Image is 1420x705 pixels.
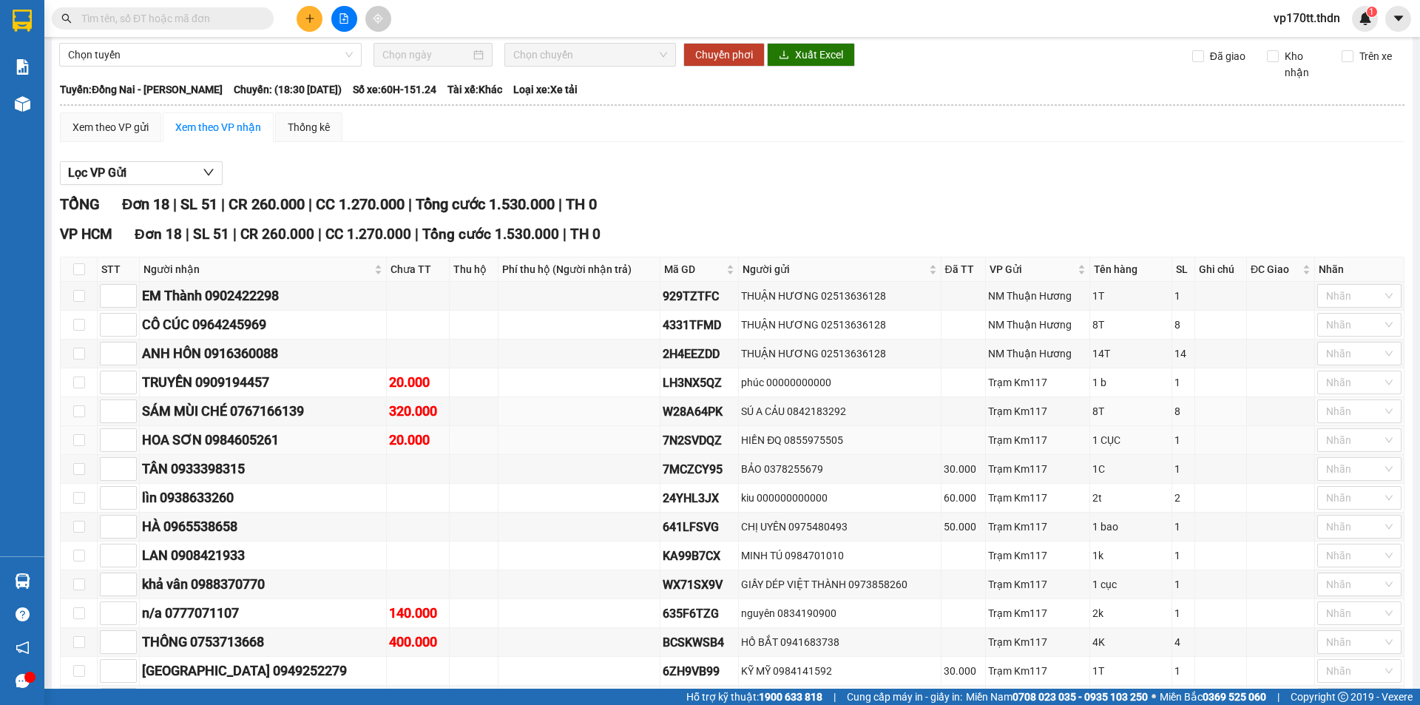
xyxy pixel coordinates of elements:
[1174,317,1193,333] div: 8
[1392,12,1405,25] span: caret-down
[563,226,567,243] span: |
[16,641,30,655] span: notification
[1174,519,1193,535] div: 1
[660,657,739,686] td: 6ZH9VB99
[988,663,1087,679] div: Trạm Km117
[663,316,736,334] div: 4331TFMD
[1092,490,1169,506] div: 2t
[1174,576,1193,593] div: 1
[308,195,312,213] span: |
[741,374,938,391] div: phúc 00000000000
[305,13,315,24] span: plus
[988,317,1087,333] div: NM Thuận Hương
[1092,519,1169,535] div: 1 bao
[986,426,1090,455] td: Trạm Km117
[297,6,322,32] button: plus
[986,657,1090,686] td: Trạm Km117
[186,226,189,243] span: |
[416,195,555,213] span: Tổng cước 1.530.000
[142,401,384,422] div: SÁM MÙI CHÉ 0767166139
[142,343,384,364] div: ANH HÔN 0916360088
[660,455,739,484] td: 7MCZCY95
[660,282,739,311] td: 929TZTFC
[986,542,1090,570] td: Trạm Km117
[660,599,739,628] td: 635F6TZG
[1353,48,1398,64] span: Trên xe
[663,402,736,421] div: W28A64PK
[408,195,412,213] span: |
[1090,257,1172,282] th: Tên hàng
[1338,692,1348,702] span: copyright
[660,397,739,426] td: W28A64PK
[663,345,736,363] div: 2H4EEZDD
[1092,576,1169,593] div: 1 cục
[988,374,1087,391] div: Trạm Km117
[142,372,384,393] div: TRUYỀN 0909194457
[1203,691,1266,703] strong: 0369 525 060
[741,663,938,679] div: KỸ MỸ 0984141592
[660,628,739,657] td: BCSKWSB4
[1277,689,1279,705] span: |
[944,519,983,535] div: 50.000
[988,403,1087,419] div: Trạm Km117
[663,489,736,507] div: 24YHL3JX
[1092,461,1169,477] div: 1C
[660,426,739,455] td: 7N2SVDQZ
[389,603,447,624] div: 140.000
[686,689,822,705] span: Hỗ trợ kỹ thuật:
[229,195,305,213] span: CR 260.000
[663,460,736,479] div: 7MCZCY95
[13,10,32,32] img: logo-vxr
[986,455,1090,484] td: Trạm Km117
[558,195,562,213] span: |
[72,119,149,135] div: Xem theo VP gửi
[143,261,371,277] span: Người nhận
[986,340,1090,368] td: NM Thuận Hương
[1092,345,1169,362] div: 14T
[288,119,330,135] div: Thống kê
[986,628,1090,657] td: Trạm Km117
[142,459,384,479] div: TÂN 0933398315
[1092,288,1169,304] div: 1T
[365,6,391,32] button: aim
[498,257,660,282] th: Phí thu hộ (Người nhận trả)
[373,13,383,24] span: aim
[1385,6,1411,32] button: caret-down
[142,603,384,624] div: n/a 0777071107
[1092,605,1169,621] div: 2k
[660,542,739,570] td: KA99B7CX
[986,513,1090,542] td: Trạm Km117
[988,345,1087,362] div: NM Thuận Hương
[240,226,314,243] span: CR 260.000
[966,689,1148,705] span: Miền Nam
[986,599,1090,628] td: Trạm Km117
[944,461,983,477] div: 30.000
[1174,663,1193,679] div: 1
[1092,663,1169,679] div: 1T
[353,81,436,98] span: Số xe: 60H-151.24
[1172,257,1196,282] th: SL
[331,6,357,32] button: file-add
[683,43,765,67] button: Chuyển phơi
[1152,694,1156,700] span: ⚪️
[566,195,597,213] span: TH 0
[221,195,225,213] span: |
[1367,7,1377,17] sup: 1
[447,81,502,98] span: Tài xế: Khác
[741,490,938,506] div: kiu 000000000000
[741,519,938,535] div: CHỊ UYÊN 0975480493
[142,661,384,681] div: [GEOGRAPHIC_DATA] 0949252279
[834,689,836,705] span: |
[1174,432,1193,448] div: 1
[68,44,353,66] span: Chọn tuyến
[741,288,938,304] div: THUẬN HƯƠNG 02513636128
[570,226,601,243] span: TH 0
[1174,490,1193,506] div: 2
[741,634,938,650] div: HỒ BẮT 0941683738
[741,345,938,362] div: THUẬN HƯƠNG 02513636128
[660,513,739,542] td: 641LFSVG
[60,195,100,213] span: TỔNG
[988,432,1087,448] div: Trạm Km117
[389,632,447,652] div: 400.000
[389,430,447,451] div: 20.000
